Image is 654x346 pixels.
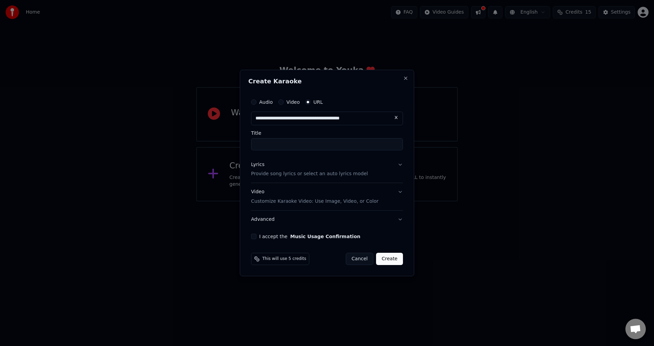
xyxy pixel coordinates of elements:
[259,234,360,239] label: I accept the
[251,131,403,135] label: Title
[251,161,264,168] div: Lyrics
[313,100,323,104] label: URL
[251,156,403,183] button: LyricsProvide song lyrics or select an auto lyrics model
[259,100,273,104] label: Audio
[251,189,378,205] div: Video
[248,78,406,84] h2: Create Karaoke
[346,253,373,265] button: Cancel
[262,256,306,262] span: This will use 5 credits
[251,211,403,228] button: Advanced
[251,198,378,205] p: Customize Karaoke Video: Use Image, Video, or Color
[251,171,368,178] p: Provide song lyrics or select an auto lyrics model
[290,234,360,239] button: I accept the
[376,253,403,265] button: Create
[251,183,403,211] button: VideoCustomize Karaoke Video: Use Image, Video, or Color
[286,100,300,104] label: Video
